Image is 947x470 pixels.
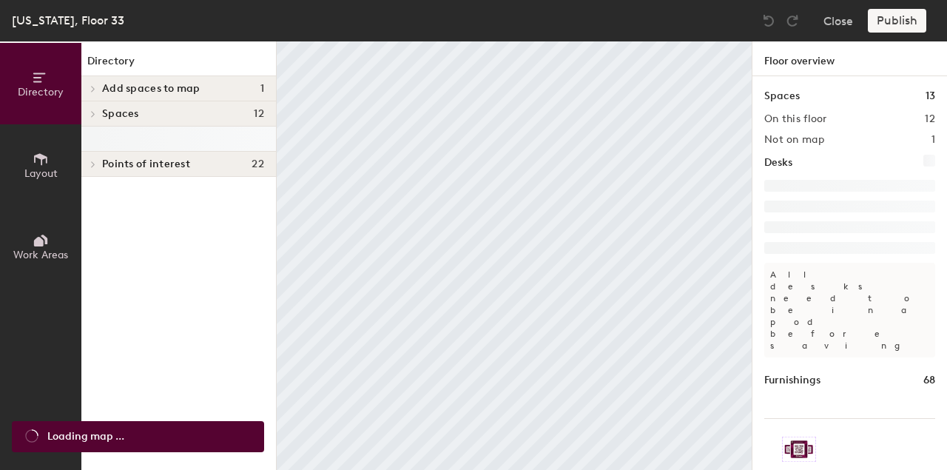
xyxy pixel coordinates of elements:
[252,158,264,170] span: 22
[254,108,264,120] span: 12
[764,134,824,146] h2: Not on map
[260,83,264,95] span: 1
[18,86,64,98] span: Directory
[277,41,752,470] canvas: Map
[24,167,58,180] span: Layout
[925,113,935,125] h2: 12
[923,372,935,389] h1: 68
[764,263,935,357] p: All desks need to be in a pod before saving
[47,429,124,445] span: Loading map ...
[764,155,792,171] h1: Desks
[926,88,935,104] h1: 13
[764,88,800,104] h1: Spaces
[764,372,820,389] h1: Furnishings
[102,83,200,95] span: Add spaces to map
[782,437,816,462] img: Sticker logo
[13,249,68,261] span: Work Areas
[81,53,276,76] h1: Directory
[785,13,800,28] img: Redo
[823,9,853,33] button: Close
[761,13,776,28] img: Undo
[102,108,139,120] span: Spaces
[752,41,947,76] h1: Floor overview
[12,11,124,30] div: [US_STATE], Floor 33
[102,158,190,170] span: Points of interest
[764,113,827,125] h2: On this floor
[931,134,935,146] h2: 1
